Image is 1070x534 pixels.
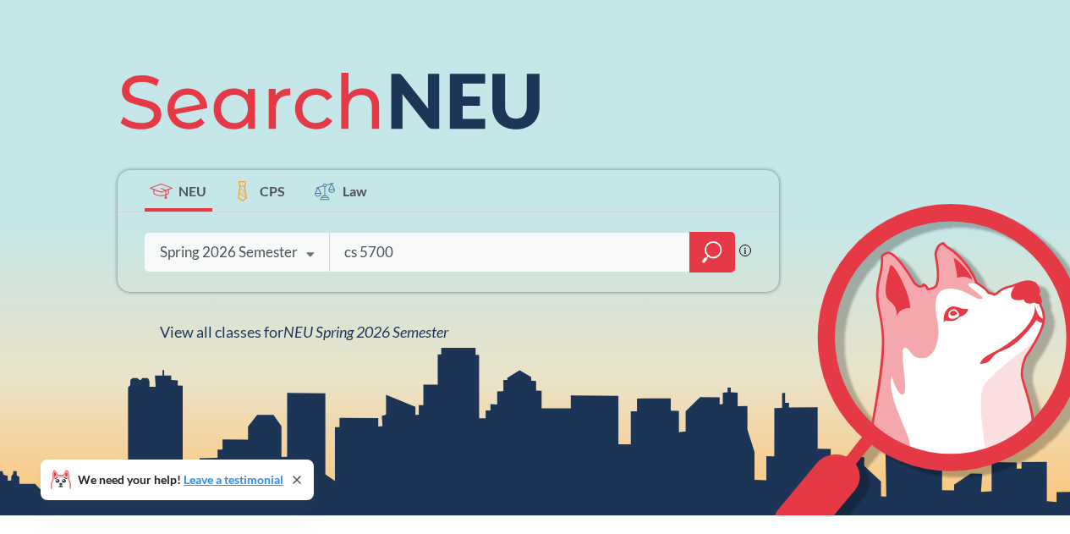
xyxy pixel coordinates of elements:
a: Leave a testimonial [184,472,283,487]
input: Class, professor, course number, "phrase" [343,234,678,270]
span: We need your help! [78,474,283,486]
span: CPS [260,181,285,201]
div: Spring 2026 Semester [160,243,298,261]
span: NEU [178,181,206,201]
span: View all classes for [160,322,448,341]
span: Law [343,181,367,201]
span: NEU Spring 2026 Semester [283,322,448,341]
svg: magnifying glass [702,240,722,264]
div: magnifying glass [689,232,735,273]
